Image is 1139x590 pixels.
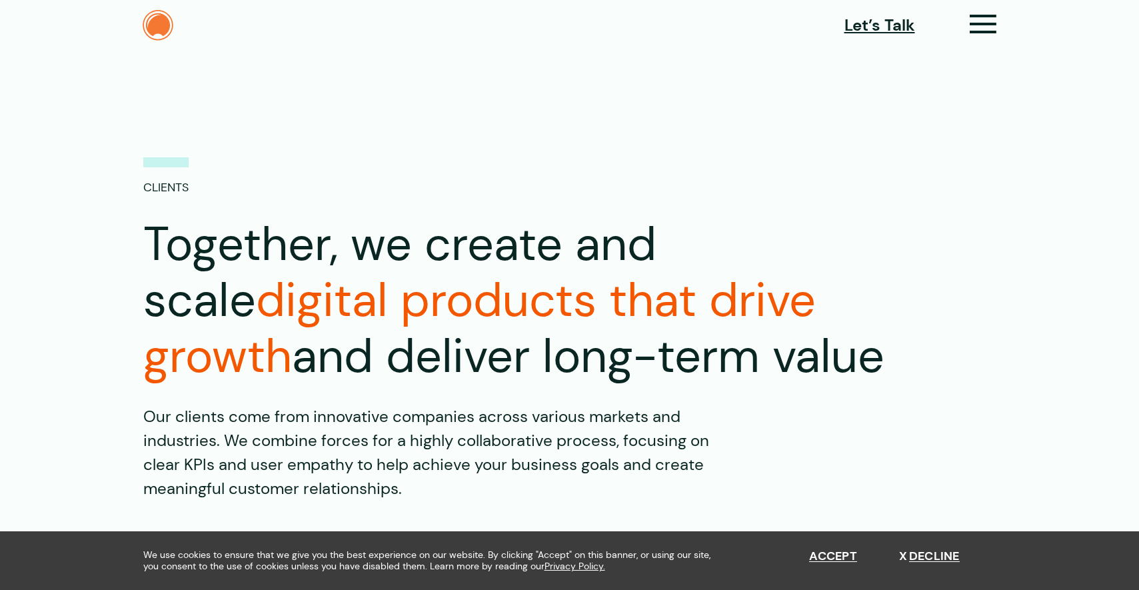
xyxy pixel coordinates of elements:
[143,157,189,197] p: Clients
[143,405,728,501] p: Our clients come from innovative companies across various markets and industries. We combine forc...
[899,549,960,564] button: Decline
[143,10,173,41] img: The Daylight Studio Logo
[143,549,723,572] span: We use cookies to ensure that we give you the best experience on our website. By clicking "Accept...
[809,549,857,564] button: Accept
[545,561,605,572] a: Privacy Policy.
[143,217,903,385] h1: Together, we create and scale and deliver long-term value
[143,270,816,387] span: digital products that drive growth
[844,13,915,37] a: Let’s Talk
